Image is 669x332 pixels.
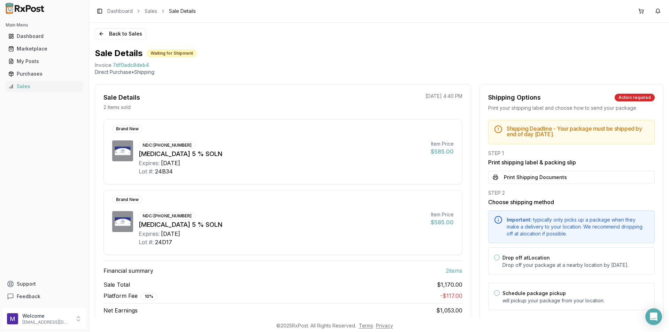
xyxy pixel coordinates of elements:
p: 2 items sold [103,104,131,111]
h2: Main Menu [6,22,83,28]
span: 2 item s [446,267,462,275]
div: 24D17 [155,238,172,246]
button: Sales [3,81,86,92]
p: Direct Purchase • Shipping [95,69,663,76]
img: Xiidra 5 % SOLN [112,211,133,232]
span: Net Earnings [103,306,138,315]
img: User avatar [7,313,18,324]
span: Platform Fee [103,292,157,300]
h5: Shipping Deadline - Your package must be shipped by end of day [DATE] . [507,126,649,137]
h1: Sale Details [95,48,143,59]
div: Item Price [431,140,454,147]
span: Important: [507,217,532,223]
div: Expires: [139,159,160,167]
button: Purchases [3,68,86,79]
label: Drop off at Location [502,255,550,261]
div: [DATE] [161,159,180,167]
p: Welcome [22,312,71,319]
a: My Posts [6,55,83,68]
span: - $117.00 [440,292,462,299]
span: Sale Details [169,8,196,15]
div: Item Price [431,211,454,218]
button: Support [3,278,86,290]
a: Dashboard [107,8,133,15]
span: Financial summary [103,267,153,275]
div: [MEDICAL_DATA] 5 % SOLN [139,149,425,159]
div: My Posts [8,58,80,65]
div: Lot #: [139,167,154,176]
a: Sales [145,8,157,15]
a: Marketplace [6,43,83,55]
div: Open Intercom Messenger [645,308,662,325]
a: Sales [6,80,83,93]
button: Feedback [3,290,86,303]
div: STEP 1 [488,150,655,157]
div: Lot #: [139,238,154,246]
a: Dashboard [6,30,83,43]
span: Feedback [17,293,40,300]
a: Privacy [376,323,393,329]
span: $1,053.00 [436,307,462,314]
button: Dashboard [3,31,86,42]
img: RxPost Logo [3,3,47,14]
a: Purchases [6,68,83,80]
div: Shipping Options [488,93,541,102]
div: Expires: [139,230,160,238]
div: [DATE] [161,230,180,238]
img: Xiidra 5 % SOLN [112,140,133,161]
p: will pickup your package from your location. [502,297,649,304]
button: Back to Sales [95,28,146,39]
div: typically only picks up a package when they make a delivery to your location. We recommend droppi... [507,216,649,237]
span: 7df0adc8deb4 [113,62,149,69]
div: 10 % [141,293,157,300]
button: Print Shipping Documents [488,171,655,184]
div: Invoice [95,62,111,69]
div: STEP 2 [488,190,655,196]
div: NDC: [PHONE_NUMBER] [139,141,195,149]
h3: Choose shipping method [488,198,655,206]
nav: breadcrumb [107,8,196,15]
button: My Posts [3,56,86,67]
span: Sale Total [103,280,130,289]
label: Schedule package pickup [502,290,566,296]
div: Dashboard [8,33,80,40]
div: Waiting for Shipment [147,49,197,57]
h3: Print shipping label & packing slip [488,158,655,167]
div: Purchases [8,70,80,77]
p: [DATE] 4:40 PM [425,93,462,100]
div: 24B34 [155,167,173,176]
button: Marketplace [3,43,86,54]
p: [EMAIL_ADDRESS][DOMAIN_NAME] [22,319,71,325]
div: $585.00 [431,218,454,226]
span: $1,170.00 [437,280,462,289]
a: Terms [359,323,373,329]
div: Print your shipping label and choose how to send your package [488,105,655,111]
p: Drop off your package at a nearby location by [DATE] . [502,262,649,269]
div: NDC: [PHONE_NUMBER] [139,212,195,220]
div: Brand New [112,125,143,133]
div: $585.00 [431,147,454,156]
div: Sales [8,83,80,90]
div: Sale Details [103,93,140,102]
div: [MEDICAL_DATA] 5 % SOLN [139,220,425,230]
div: Brand New [112,196,143,203]
div: Action required [615,94,655,101]
div: Estimated payout 4-6 Business days [103,317,462,324]
div: Marketplace [8,45,80,52]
